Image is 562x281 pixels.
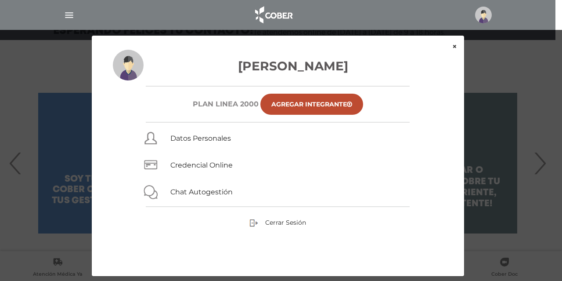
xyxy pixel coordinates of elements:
span: Cerrar Sesión [265,219,306,226]
a: Credencial Online [170,161,233,169]
img: sign-out.png [249,219,258,227]
a: Datos Personales [170,134,231,142]
h3: [PERSON_NAME] [113,57,443,75]
h6: Plan Linea 2000 [193,100,259,108]
img: Cober_menu-lines-white.svg [64,10,75,21]
img: logo_cober_home-white.png [250,4,296,26]
a: Chat Autogestión [170,188,233,196]
a: Agregar Integrante [260,94,363,115]
a: Cerrar Sesión [249,218,306,226]
img: profile-placeholder.svg [475,7,492,23]
button: × [445,36,464,58]
img: profile-placeholder.svg [113,50,144,80]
